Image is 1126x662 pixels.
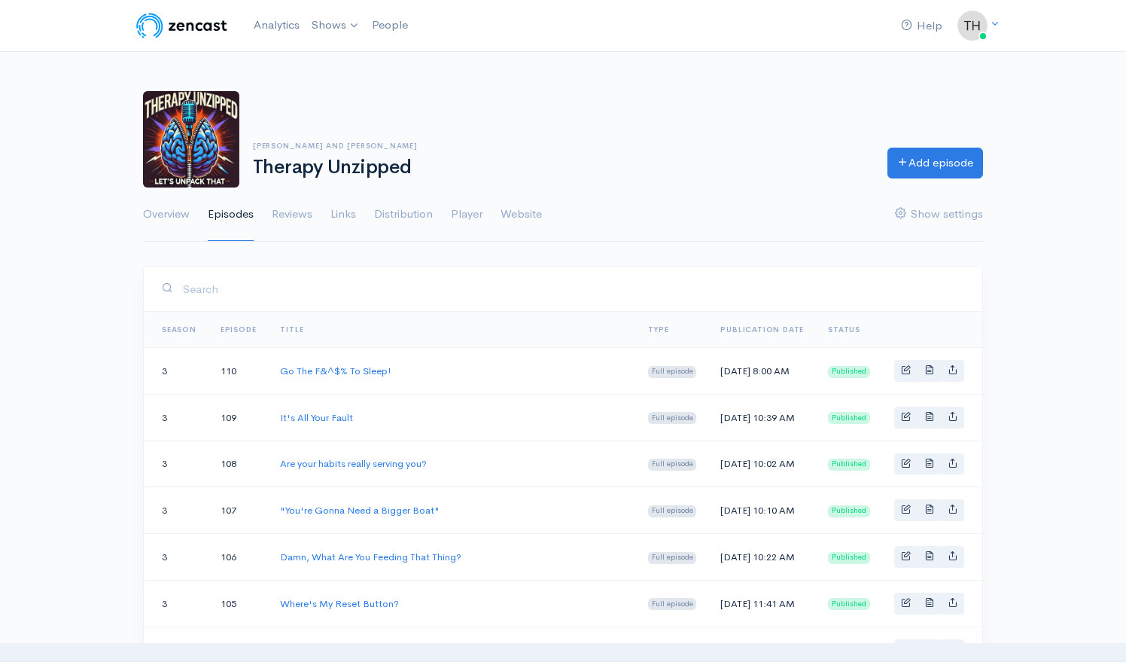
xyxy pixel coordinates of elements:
a: Episodes [208,188,254,242]
a: Shows [306,9,366,42]
a: It's All Your Fault [280,411,353,424]
a: Type [648,325,669,334]
a: "You're Gonna Need a Bigger Boat" [280,504,440,517]
div: Basic example [894,499,964,521]
td: 3 [144,441,208,487]
td: 107 [208,487,269,534]
a: Show settings [895,188,983,242]
td: 106 [208,534,269,581]
td: [DATE] 10:02 AM [708,441,816,487]
a: Season [162,325,196,334]
div: Basic example [894,546,964,568]
div: Basic example [894,360,964,382]
h1: Therapy Unzipped [253,157,869,178]
td: 110 [208,348,269,395]
td: [DATE] 10:22 AM [708,534,816,581]
td: [DATE] 11:41 AM [708,580,816,627]
span: Status [828,325,860,334]
a: People [366,9,414,41]
span: Full episode [648,412,697,424]
td: 109 [208,394,269,441]
span: Full episode [648,598,697,610]
td: 105 [208,580,269,627]
td: 3 [144,394,208,441]
a: Website [501,188,542,242]
td: 3 [144,348,208,395]
td: [DATE] 10:10 AM [708,487,816,534]
span: Published [828,598,870,610]
a: Episode [221,325,257,334]
td: 3 [144,534,208,581]
a: Player [451,188,482,242]
div: Basic example [894,639,964,661]
a: Title [280,325,303,334]
td: [DATE] 10:39 AM [708,394,816,441]
span: Published [828,459,870,471]
div: Basic example [894,593,964,615]
a: Where's My Reset Button? [280,597,399,610]
img: ZenCast Logo [134,11,230,41]
td: [DATE] 8:00 AM [708,348,816,395]
a: Help [895,10,948,42]
a: Analytics [248,9,306,41]
a: Publication date [720,325,804,334]
h6: [PERSON_NAME] and [PERSON_NAME] [253,142,869,150]
input: Search [182,273,964,304]
div: Basic example [894,407,964,429]
span: Full episode [648,505,697,517]
img: ... [957,11,988,41]
a: Reviews [272,188,312,242]
span: Published [828,412,870,424]
td: 108 [208,441,269,487]
a: Links [330,188,356,242]
span: Full episode [648,552,697,564]
a: Overview [143,188,190,242]
span: Published [828,366,870,378]
span: Full episode [648,459,697,471]
a: Go The F&^$% To Sleep! [280,365,391,377]
td: 3 [144,580,208,627]
td: 3 [144,487,208,534]
a: Add episode [887,148,983,178]
a: Damn, What Are You Feeding That Thing? [280,551,461,563]
a: Are your habits really serving you? [280,457,427,470]
span: Full episode [648,366,697,378]
span: Published [828,505,870,517]
span: Published [828,552,870,564]
div: Basic example [894,453,964,475]
a: Distribution [374,188,433,242]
